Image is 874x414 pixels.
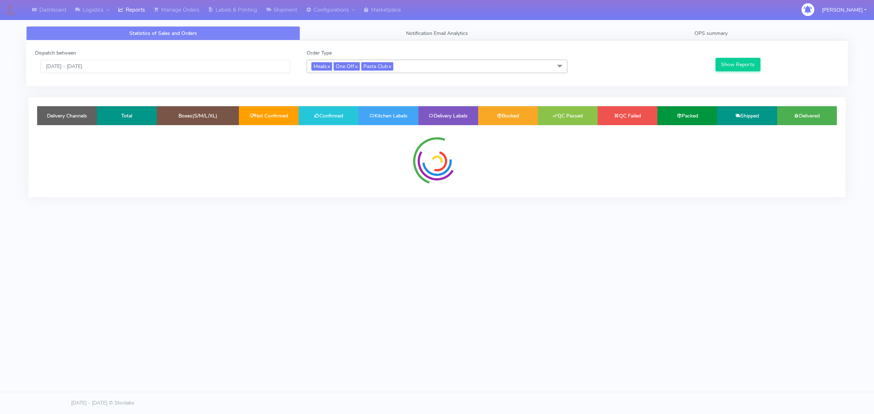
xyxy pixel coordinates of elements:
[311,62,332,71] span: Meals
[40,60,290,73] input: Pick the Daterange
[816,3,872,17] button: [PERSON_NAME]
[354,62,358,70] a: x
[334,62,360,71] span: One Off
[410,134,464,188] img: spinner-radial.svg
[406,30,468,37] span: Notification Email Analytics
[478,106,538,125] td: Booked
[129,30,197,37] span: Statistics of Sales and Orders
[694,30,728,37] span: OPS summary
[299,106,358,125] td: Confirmed
[358,106,418,125] td: Kitchen Labels
[716,58,760,71] button: Show Reports
[307,49,332,57] label: Order Type
[157,106,239,125] td: Boxes(S/M/L/XL)
[361,62,393,71] span: Pasta Club
[717,106,777,125] td: Shipped
[97,106,157,125] td: Total
[777,106,837,125] td: Delivered
[418,106,478,125] td: Delivery Labels
[26,26,848,40] ul: Tabs
[239,106,299,125] td: Not Confirmed
[35,49,76,57] label: Dispatch between
[37,106,97,125] td: Delivery Channels
[327,62,330,70] a: x
[388,62,391,70] a: x
[538,106,598,125] td: QC Passed
[657,106,717,125] td: Packed
[598,106,657,125] td: QC Failed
